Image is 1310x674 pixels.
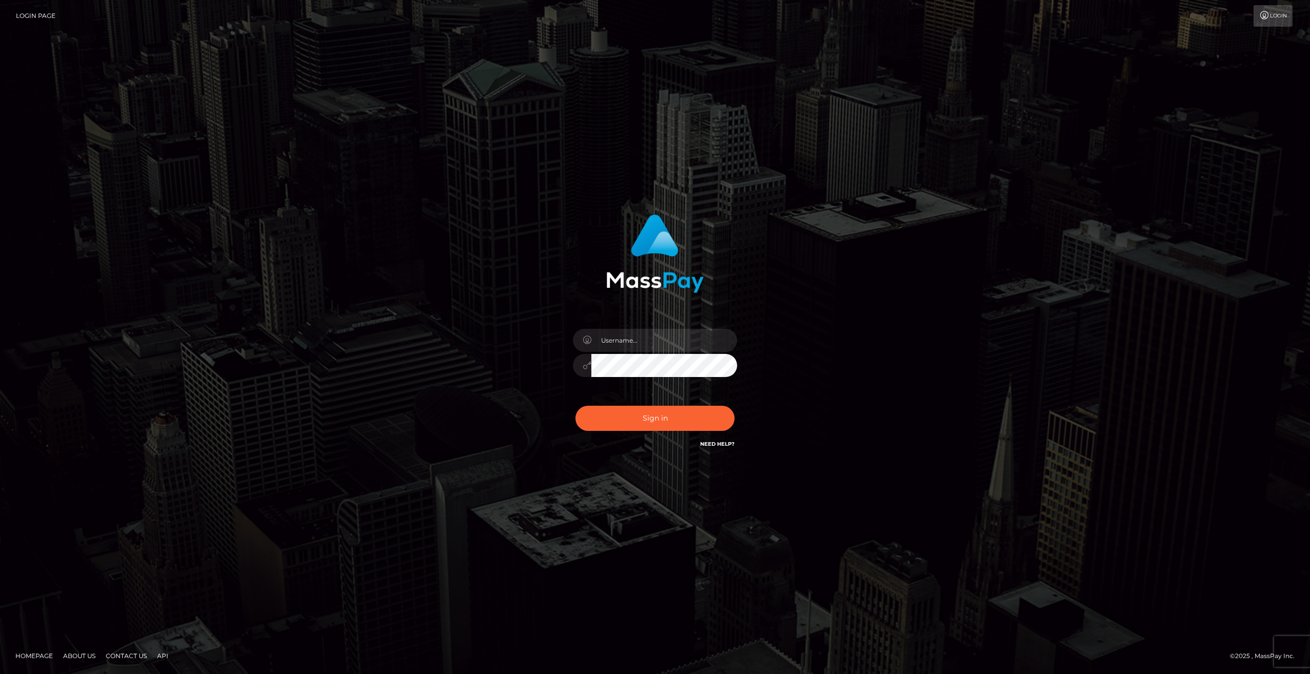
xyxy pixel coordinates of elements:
[575,406,735,431] button: Sign in
[591,329,737,352] input: Username...
[1230,650,1302,662] div: © 2025 , MassPay Inc.
[1254,5,1293,27] a: Login
[16,5,55,27] a: Login Page
[606,214,704,293] img: MassPay Login
[700,441,735,447] a: Need Help?
[11,648,57,664] a: Homepage
[153,648,172,664] a: API
[59,648,100,664] a: About Us
[102,648,151,664] a: Contact Us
